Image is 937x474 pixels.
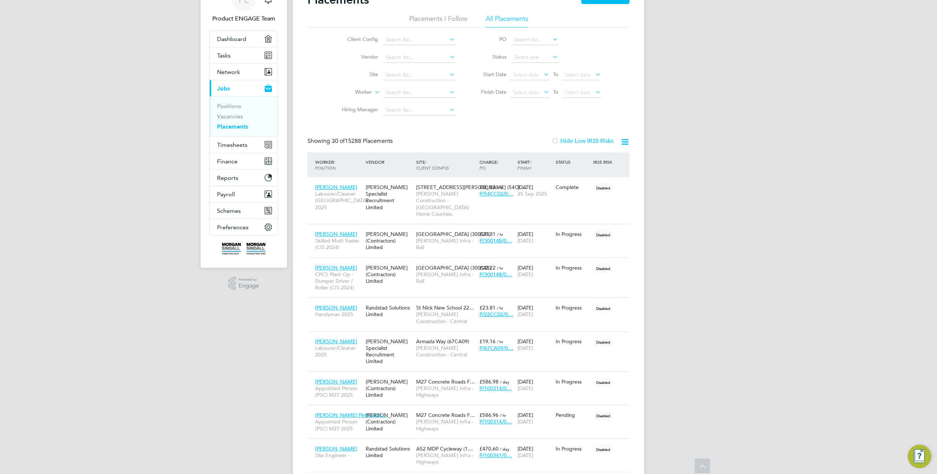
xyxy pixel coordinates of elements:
[518,452,533,459] span: [DATE]
[315,237,362,251] span: Skilled Multi Trader (CIS 2024)
[315,345,362,358] span: Labourer/Cleaner 2025
[516,227,554,248] div: [DATE]
[593,445,613,454] span: Disabled
[416,231,491,237] span: [GEOGRAPHIC_DATA] (300148)
[315,412,386,418] span: [PERSON_NAME] Pertussati…
[210,170,278,186] button: Reports
[217,52,231,59] span: Tasks
[512,52,558,63] input: Select one
[217,36,246,42] span: Dashboard
[479,184,496,190] span: £20.82
[239,277,259,283] span: Powered by
[210,96,278,136] div: Jobs
[383,105,455,115] input: Search for...
[364,375,414,402] div: [PERSON_NAME] (Contractors) Limited
[500,446,509,452] span: / day
[479,412,499,418] span: £586.96
[516,301,554,321] div: [DATE]
[518,190,547,197] span: 25 Sep 2025
[556,184,590,190] div: Complete
[409,14,467,27] li: Placements I Follow
[416,190,476,217] span: [PERSON_NAME] Construction - [GEOGRAPHIC_DATA] Home Counties
[315,311,362,318] span: Handyman 2025
[313,260,630,267] a: [PERSON_NAME]CPCS Plant Op - Dumper Driver / Roller (CIS 2024)[PERSON_NAME] (Contractors) Limited...
[497,305,503,311] span: / hr
[486,14,528,27] li: All Placements
[383,88,455,98] input: Search for...
[593,304,613,313] span: Disabled
[479,378,499,385] span: £586.98
[416,452,476,465] span: [PERSON_NAME] Infra - Highways
[336,53,378,60] label: Vendor
[474,53,507,60] label: Status
[479,311,513,318] span: P/22CC02/0…
[313,334,630,340] a: [PERSON_NAME]Labourer/Cleaner 2025[PERSON_NAME] Specialist Recruitment LimitedArmada Way (67CA09)...
[364,334,414,369] div: [PERSON_NAME] Specialist Recruitment Limited
[500,412,506,418] span: / hr
[556,445,590,452] div: In Progress
[593,337,613,347] span: Disabled
[416,304,474,311] span: St Nick New School 22…
[336,106,378,113] label: Hiring Manager
[416,378,475,385] span: M27 Concrete Roads F…
[210,219,278,235] button: Preferences
[416,445,473,452] span: A52 MDP Cycleway (1…
[479,452,512,459] span: P/100341/0…
[564,89,591,96] span: Select date
[556,412,590,418] div: Pending
[336,71,378,78] label: Site
[239,283,259,289] span: Engage
[315,304,357,311] span: [PERSON_NAME]
[479,231,496,237] span: £21.31
[210,137,278,153] button: Timesheets
[364,155,414,169] div: Vendor
[217,224,249,231] span: Preferences
[479,237,512,244] span: P/300148/0…
[474,89,507,95] label: Finish Date
[364,408,414,436] div: [PERSON_NAME] (Contractors) Limited
[513,71,539,78] span: Select date
[593,183,613,193] span: Disabled
[217,68,240,75] span: Network
[307,137,394,145] div: Showing
[516,261,554,281] div: [DATE]
[315,378,357,385] span: [PERSON_NAME]
[336,36,378,42] label: Client Config
[217,141,247,148] span: Timesheets
[209,243,278,255] a: Go to home page
[313,408,630,414] a: [PERSON_NAME] Pertussati…Appointed Person (PSC) M27 2025[PERSON_NAME] (Contractors) LimitedM27 Co...
[313,441,630,448] a: [PERSON_NAME]Site Engineer -Randstad Solutions LimitedA52 MDP Cycleway (1…[PERSON_NAME] Infra - H...
[315,159,336,171] span: / Position
[474,71,507,78] label: Start Date
[556,304,590,311] div: In Progress
[210,31,278,47] a: Dashboard
[564,71,591,78] span: Select date
[497,339,503,344] span: / hr
[364,227,414,255] div: [PERSON_NAME] (Contractors) Limited
[364,261,414,288] div: [PERSON_NAME] (Contractors) Limited
[591,155,617,169] div: IR35 Risk
[478,155,516,174] div: Charge
[313,300,630,307] a: [PERSON_NAME]Handyman 2025Randstad Solutions LimitedSt Nick New School 22…[PERSON_NAME] Construct...
[217,158,238,165] span: Finance
[330,89,372,96] label: Worker
[313,155,364,174] div: Worker
[315,184,357,190] span: [PERSON_NAME]
[556,231,590,237] div: In Progress
[217,123,248,130] a: Placements
[416,271,476,284] span: [PERSON_NAME] Infra - Rail
[383,52,455,63] input: Search for...
[516,375,554,395] div: [DATE]
[479,338,496,345] span: £19.16
[416,184,527,190] span: [STREET_ADDRESS][PERSON_NAME] (54CC…
[551,87,560,97] span: To
[315,264,357,271] span: [PERSON_NAME]
[497,232,503,237] span: / hr
[364,301,414,321] div: Randstad Solutions Limited
[210,203,278,219] button: Schemes
[416,311,476,324] span: [PERSON_NAME] Construction - Central
[217,207,241,214] span: Schemes
[474,36,507,42] label: PO
[210,80,278,96] button: Jobs
[315,271,362,291] span: CPCS Plant Op - Dumper Driver / Roller (CIS 2024)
